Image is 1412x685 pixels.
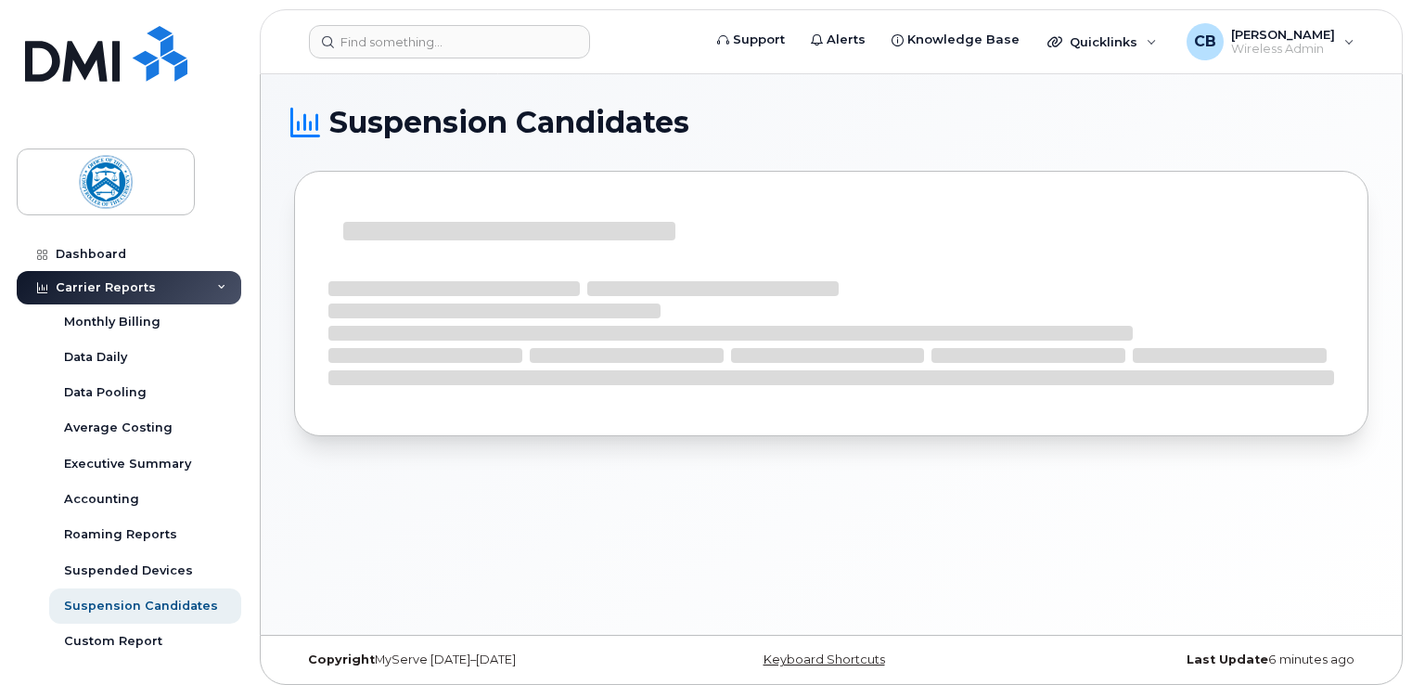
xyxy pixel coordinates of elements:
div: 6 minutes ago [1010,653,1368,667]
strong: Copyright [308,653,375,666]
strong: Last Update [1187,653,1268,666]
span: Suspension Candidates [329,109,689,136]
a: Keyboard Shortcuts [764,653,885,666]
div: MyServe [DATE]–[DATE] [294,653,652,667]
